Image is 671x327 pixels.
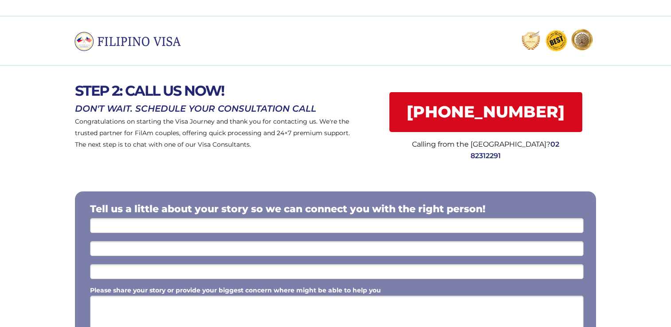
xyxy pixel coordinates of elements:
span: Calling from the [GEOGRAPHIC_DATA]? [412,140,550,148]
span: DON'T WAIT. SCHEDULE YOUR CONSULTATION CALL [75,103,316,114]
a: [PHONE_NUMBER] [389,92,582,132]
span: STEP 2: CALL US NOW! [75,82,224,99]
span: [PHONE_NUMBER] [389,102,582,121]
span: Please share your story or provide your biggest concern where might be able to help you [90,286,381,294]
span: Tell us a little about your story so we can connect you with the right person! [90,203,486,215]
span: Congratulations on starting the Visa Journey and thank you for contacting us. We're the trusted p... [75,117,350,148]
